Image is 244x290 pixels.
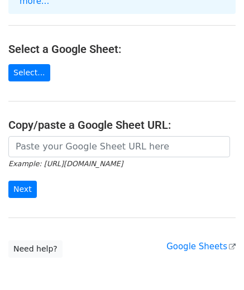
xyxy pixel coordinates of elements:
input: Next [8,181,37,198]
a: Need help? [8,240,63,258]
h4: Copy/paste a Google Sheet URL: [8,118,236,132]
input: Paste your Google Sheet URL here [8,136,230,157]
h4: Select a Google Sheet: [8,42,236,56]
a: Select... [8,64,50,81]
a: Google Sheets [166,241,236,252]
iframe: Chat Widget [188,236,244,290]
small: Example: [URL][DOMAIN_NAME] [8,159,123,168]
